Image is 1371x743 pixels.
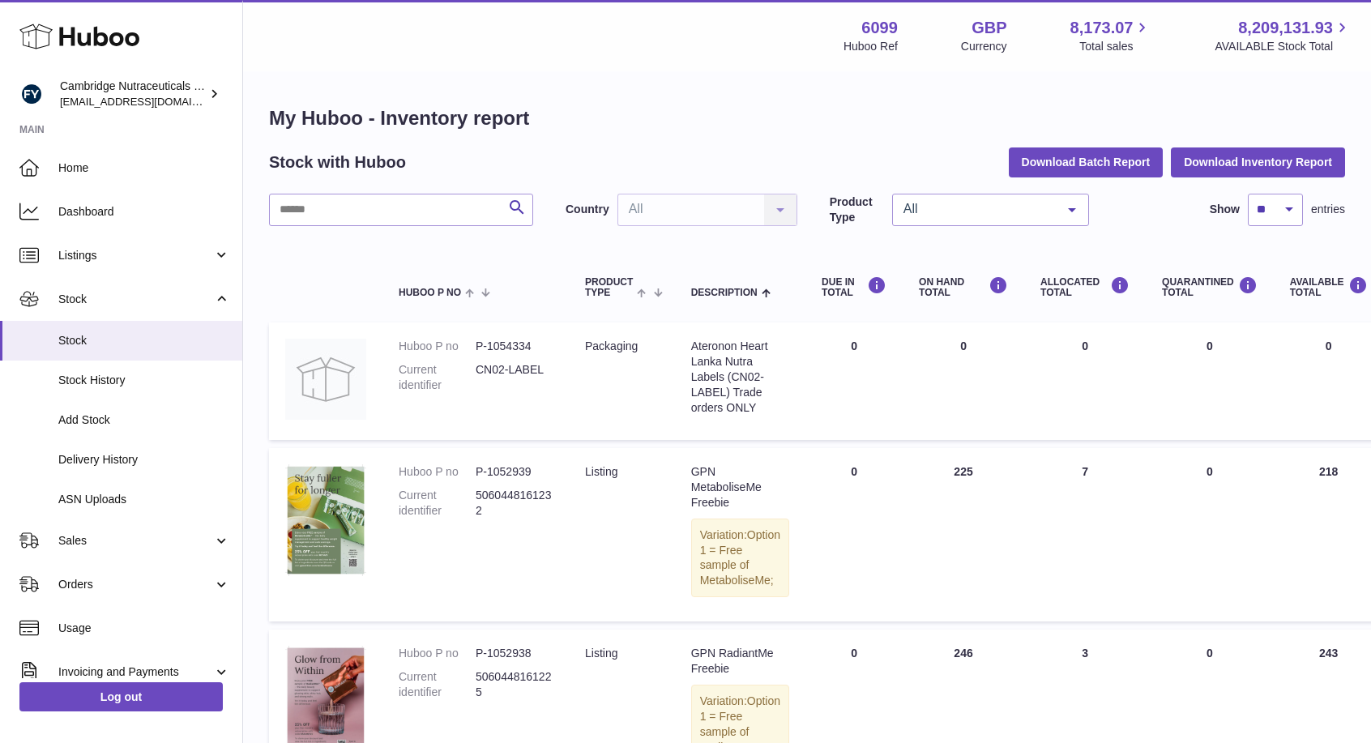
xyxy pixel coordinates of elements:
img: huboo@camnutra.com [19,82,44,106]
div: ON HAND Total [919,276,1008,298]
dt: Current identifier [399,362,476,393]
div: AVAILABLE Total [1290,276,1368,298]
span: Sales [58,533,213,549]
span: 0 [1207,647,1213,660]
td: 0 [805,448,903,621]
span: Delivery History [58,452,230,468]
span: Home [58,160,230,176]
img: product image [285,464,366,576]
span: Description [691,288,758,298]
span: AVAILABLE Stock Total [1215,39,1352,54]
span: listing [585,647,617,660]
span: All [899,201,1056,217]
span: [EMAIL_ADDRESS][DOMAIN_NAME] [60,95,238,108]
a: 8,209,131.93 AVAILABLE Stock Total [1215,17,1352,54]
span: entries [1311,202,1345,217]
strong: GBP [972,17,1006,39]
dd: P-1052939 [476,464,553,480]
span: Stock [58,333,230,348]
dt: Huboo P no [399,464,476,480]
span: Invoicing and Payments [58,664,213,680]
dd: 5060448161225 [476,669,553,700]
dd: P-1054334 [476,339,553,354]
td: 225 [903,448,1024,621]
div: Variation: [691,519,789,598]
button: Download Batch Report [1009,147,1164,177]
span: 0 [1207,339,1213,352]
span: Stock [58,292,213,307]
span: Option 1 = Free sample of MetaboliseMe; [700,528,780,587]
dt: Current identifier [399,669,476,700]
a: 8,173.07 Total sales [1070,17,1152,54]
div: GPN RadiantMe Freebie [691,646,789,677]
img: product image [285,339,366,420]
td: 0 [1024,322,1146,440]
span: packaging [585,339,638,352]
span: listing [585,465,617,478]
dt: Current identifier [399,488,476,519]
div: QUARANTINED Total [1162,276,1258,298]
h1: My Huboo - Inventory report [269,105,1345,131]
span: 0 [1207,465,1213,478]
td: 0 [805,322,903,440]
a: Log out [19,682,223,711]
span: Total sales [1079,39,1151,54]
div: Currency [961,39,1007,54]
dd: CN02-LABEL [476,362,553,393]
strong: 6099 [861,17,898,39]
dt: Huboo P no [399,646,476,661]
label: Show [1210,202,1240,217]
div: Huboo Ref [844,39,898,54]
td: 0 [903,322,1024,440]
span: 8,173.07 [1070,17,1134,39]
td: 7 [1024,448,1146,621]
div: GPN MetaboliseMe Freebie [691,464,789,510]
h2: Stock with Huboo [269,152,406,173]
label: Country [566,202,609,217]
span: Add Stock [58,412,230,428]
button: Download Inventory Report [1171,147,1345,177]
dd: 5060448161232 [476,488,553,519]
div: ALLOCATED Total [1040,276,1130,298]
div: Cambridge Nutraceuticals Ltd [60,79,206,109]
span: Orders [58,577,213,592]
span: Product Type [585,277,633,298]
div: DUE IN TOTAL [822,276,886,298]
span: Usage [58,621,230,636]
label: Product Type [830,194,884,225]
span: Stock History [58,373,230,388]
span: ASN Uploads [58,492,230,507]
span: Huboo P no [399,288,461,298]
dt: Huboo P no [399,339,476,354]
dd: P-1052938 [476,646,553,661]
span: Dashboard [58,204,230,220]
div: Ateronon Heart Lanka Nutra Labels (CN02-LABEL) Trade orders ONLY [691,339,789,415]
span: 8,209,131.93 [1238,17,1333,39]
span: Listings [58,248,213,263]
